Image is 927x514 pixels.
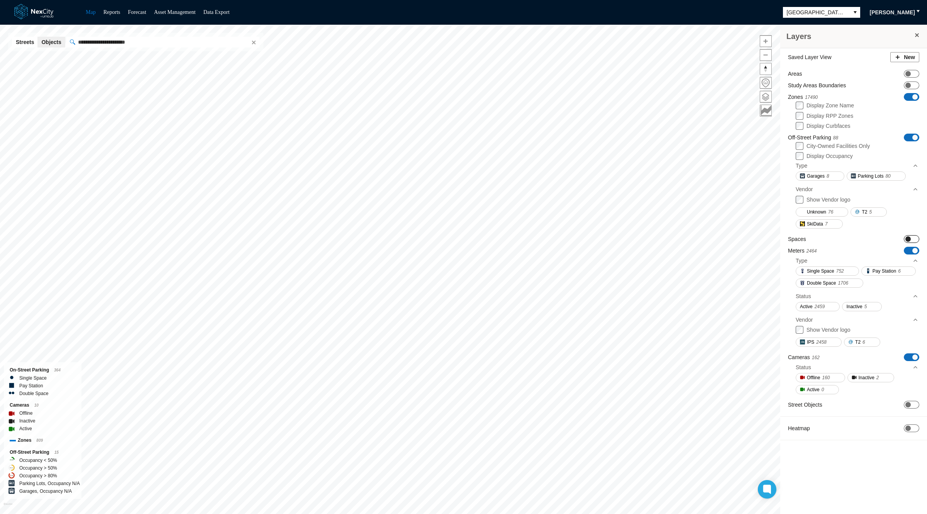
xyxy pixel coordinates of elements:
[760,36,771,47] span: Zoom in
[861,266,916,276] button: Pay Station6
[844,338,880,347] button: T26
[796,219,843,229] button: SkiData7
[807,279,836,287] span: Double Space
[806,102,854,109] label: Display Zone Name
[786,31,913,42] h3: Layers
[796,316,813,324] div: Vendor
[128,9,146,15] a: Forecast
[858,172,884,180] span: Parking Lots
[760,91,772,103] button: Layers management
[806,153,853,159] label: Display Occupancy
[3,503,12,512] a: Mapbox homepage
[12,37,38,47] button: Streets
[806,143,870,149] label: City-Owned Facilities Only
[796,162,807,170] div: Type
[873,267,896,275] span: Pay Station
[796,363,811,371] div: Status
[787,8,846,16] span: [GEOGRAPHIC_DATA][PERSON_NAME]
[796,257,807,265] div: Type
[836,267,844,275] span: 752
[806,197,851,203] label: Show Vendor logo
[806,113,853,119] label: Display RPP Zones
[865,6,920,19] button: [PERSON_NAME]
[862,208,867,216] span: T2
[796,373,845,382] button: Offline160
[796,302,840,311] button: Active2459
[36,438,43,443] span: 809
[796,266,859,276] button: Single Space752
[19,480,80,487] label: Parking Lots, Occupancy N/A
[807,374,820,382] span: Offline
[37,37,65,47] button: Objects
[104,9,121,15] a: Reports
[10,448,76,456] div: Off-Street Parking
[807,172,825,180] span: Garages
[812,355,820,360] span: 162
[807,338,814,346] span: IPS
[796,385,839,394] button: Active0
[885,172,890,180] span: 80
[855,338,861,346] span: T2
[816,338,827,346] span: 2458
[822,374,830,382] span: 160
[788,53,832,61] label: Saved Layer View
[19,456,57,464] label: Occupancy < 50%
[815,303,825,310] span: 2459
[807,267,834,275] span: Single Space
[842,302,882,311] button: Inactive5
[898,267,901,275] span: 6
[876,374,879,382] span: 2
[760,63,772,75] button: Reset bearing to north
[19,382,43,390] label: Pay Station
[890,52,919,62] button: New
[796,160,919,171] div: Type
[827,172,829,180] span: 8
[760,35,772,47] button: Zoom in
[19,417,35,425] label: Inactive
[10,436,76,444] div: Zones
[788,93,818,101] label: Zones
[825,220,828,228] span: 7
[796,361,919,373] div: Status
[10,366,76,374] div: On-Street Parking
[203,9,229,15] a: Data Export
[10,401,76,409] div: Cameras
[822,386,824,394] span: 0
[847,373,894,382] button: Inactive2
[54,450,59,455] span: 15
[154,9,196,15] a: Asset Management
[864,303,867,310] span: 5
[904,53,915,61] span: New
[760,105,772,117] button: Key metrics
[847,171,906,181] button: Parking Lots80
[788,235,806,243] label: Spaces
[19,409,32,417] label: Offline
[760,49,772,61] button: Zoom out
[19,374,47,382] label: Single Space
[796,290,919,302] div: Status
[19,487,72,495] label: Garages, Occupancy N/A
[788,353,820,361] label: Cameras
[807,220,823,228] span: SkiData
[807,208,826,216] span: Unknown
[796,207,848,217] button: Unknown76
[806,123,851,129] label: Display Curbfaces
[788,81,846,89] label: Study Areas Boundaries
[19,464,57,472] label: Occupancy > 50%
[19,390,48,397] label: Double Space
[788,70,802,78] label: Areas
[86,9,96,15] a: Map
[807,386,820,394] span: Active
[846,303,862,310] span: Inactive
[806,248,817,254] span: 2464
[833,135,838,141] span: 88
[862,338,865,346] span: 6
[859,374,874,382] span: Inactive
[19,425,32,433] label: Active
[851,207,887,217] button: T25
[796,185,813,193] div: Vendor
[828,208,833,216] span: 76
[869,208,872,216] span: 5
[796,314,919,326] div: Vendor
[760,77,772,89] button: Home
